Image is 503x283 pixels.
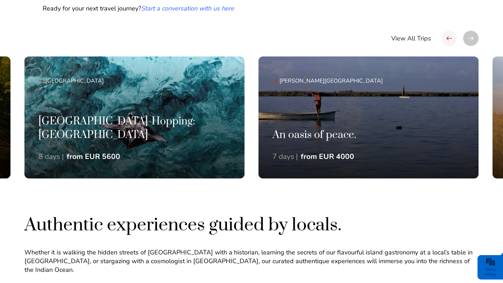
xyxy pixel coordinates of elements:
h3: An oasis of peace. [272,129,465,142]
span: [PERSON_NAME][GEOGRAPHIC_DATA] [275,77,434,85]
p: Whether it is walking the hidden streets of [GEOGRAPHIC_DATA] with a historian, learning the secr... [24,248,479,275]
div: 8 days | [38,152,64,162]
a: Start a conversation with us here [141,4,234,13]
span: [GEOGRAPHIC_DATA] [41,77,200,85]
h2: Authentic experiences guided by locals. [24,213,479,237]
h3: [GEOGRAPHIC_DATA]-Hopping: [GEOGRAPHIC_DATA] [38,115,231,142]
a: View All Trips [391,31,431,46]
div: We're offline [479,267,501,277]
p: Ready for your next travel journey? [43,4,342,13]
div: 7 days | [272,152,298,162]
div: from EUR 5600 [67,152,120,162]
div: from EUR 4000 [301,152,354,162]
